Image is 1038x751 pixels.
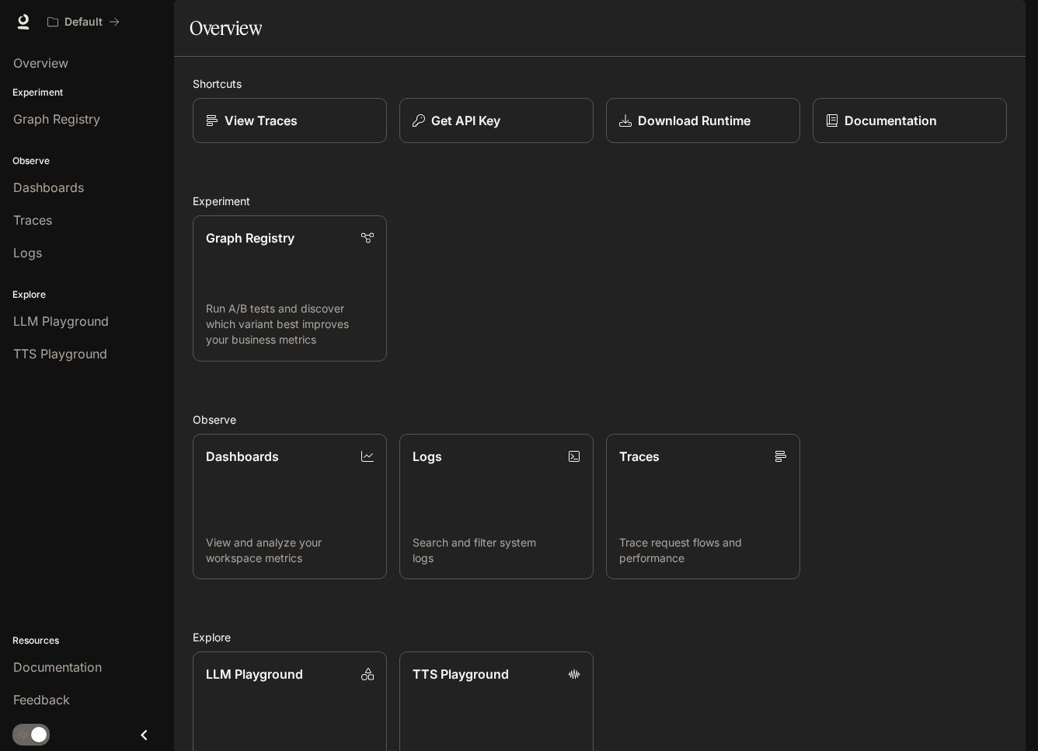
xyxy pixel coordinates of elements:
[206,447,279,466] p: Dashboards
[619,447,660,466] p: Traces
[413,665,509,683] p: TTS Playground
[606,98,800,143] a: Download Runtime
[225,111,298,130] p: View Traces
[399,434,594,580] a: LogsSearch and filter system logs
[431,111,500,130] p: Get API Key
[193,411,1007,428] h2: Observe
[813,98,1007,143] a: Documentation
[206,229,294,247] p: Graph Registry
[206,301,374,348] p: Run A/B tests and discover which variant best improves your business metrics
[206,665,303,683] p: LLM Playground
[193,98,387,143] a: View Traces
[190,12,262,44] h1: Overview
[413,535,580,566] p: Search and filter system logs
[638,111,751,130] p: Download Runtime
[606,434,800,580] a: TracesTrace request flows and performance
[64,16,103,29] p: Default
[193,75,1007,92] h2: Shortcuts
[619,535,787,566] p: Trace request flows and performance
[399,98,594,143] button: Get API Key
[206,535,374,566] p: View and analyze your workspace metrics
[413,447,442,466] p: Logs
[845,111,937,130] p: Documentation
[193,193,1007,209] h2: Experiment
[193,215,387,362] a: Graph RegistryRun A/B tests and discover which variant best improves your business metrics
[193,629,1007,645] h2: Explore
[40,6,127,37] button: All workspaces
[193,434,387,580] a: DashboardsView and analyze your workspace metrics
